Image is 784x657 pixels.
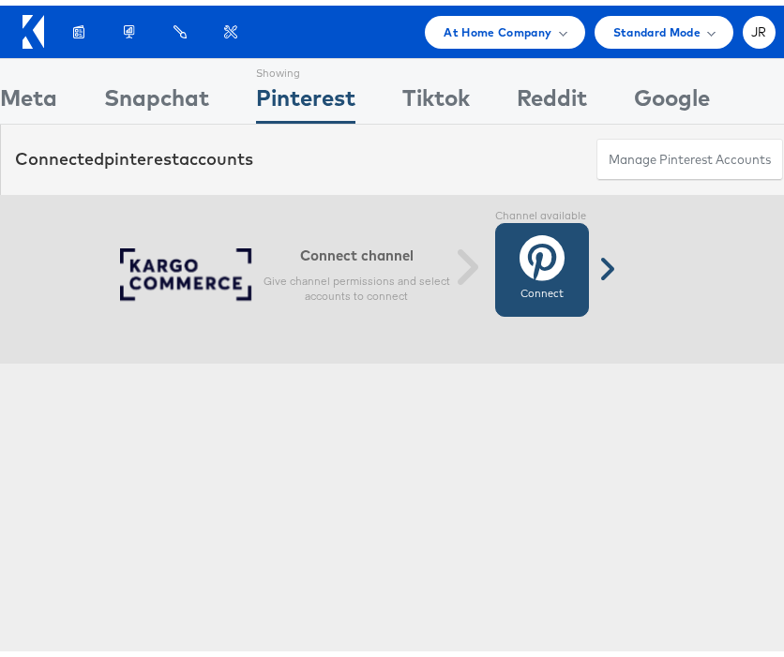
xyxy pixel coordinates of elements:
div: Snapchat [104,76,209,118]
div: Showing [256,53,355,76]
label: Connect [520,281,564,296]
div: Reddit [517,76,587,118]
div: Pinterest [256,76,355,118]
div: Google [634,76,710,118]
span: Standard Mode [613,17,701,37]
span: JR [751,21,767,33]
button: Manage Pinterest Accounts [596,133,783,175]
h6: Connect channel [264,241,451,259]
a: Connect [495,217,589,311]
p: Give channel permissions and select accounts to connect [264,268,451,298]
div: Connected accounts [15,142,253,166]
span: pinterest [104,142,179,164]
span: At Home Company [444,17,551,37]
div: Tiktok [402,76,470,118]
label: Channel available [495,203,589,218]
